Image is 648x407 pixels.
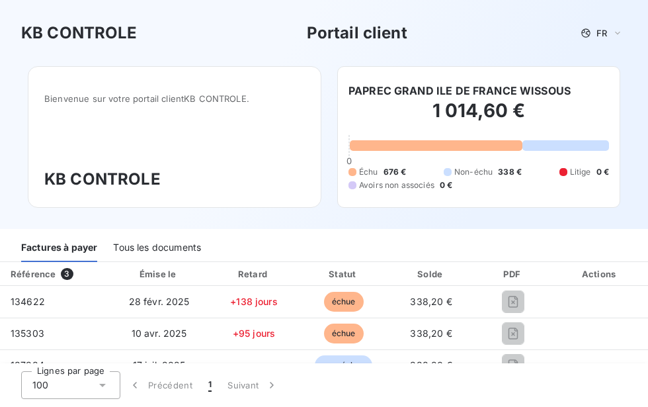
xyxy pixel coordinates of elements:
span: +138 jours [230,296,278,307]
span: 0 [346,156,352,166]
span: 0 € [596,166,609,178]
div: Retard [211,267,296,281]
span: 137384 [11,359,44,371]
span: Non-échu [454,166,493,178]
div: Actions [555,267,645,281]
div: Statut [302,267,385,281]
span: 3 [61,268,73,280]
span: Avoirs non associés [359,179,434,191]
button: Suivant [220,371,286,399]
span: 17 juil. 2025 [133,359,186,371]
h3: KB CONTROLE [44,167,305,191]
h2: 1 014,60 € [348,99,609,136]
h6: PAPREC GRAND ILE DE FRANCE WISSOUS [348,83,571,99]
span: 135303 [11,328,44,339]
span: +95 jours [233,328,275,339]
span: Litige [570,166,591,178]
div: Tous les documents [113,234,201,262]
span: échue [324,292,364,312]
span: 0 € [440,179,452,191]
span: 338,20 € [410,359,452,371]
span: 338,20 € [410,296,452,307]
span: FR [596,28,607,38]
span: Échu [359,166,378,178]
span: 100 [32,379,48,392]
div: Factures à payer [21,234,97,262]
div: Référence [11,269,56,279]
span: non-échue [315,355,372,375]
span: 28 févr. 2025 [129,296,190,307]
span: 338 € [498,166,522,178]
button: Précédent [120,371,200,399]
span: 338,20 € [410,328,452,339]
span: 676 € [384,166,407,178]
div: Émise le [112,267,206,281]
div: PDF [477,267,549,281]
span: 134622 [11,296,45,307]
button: 1 [200,371,220,399]
span: 1 [208,379,212,392]
span: 10 avr. 2025 [132,328,187,339]
span: Bienvenue sur votre portail client KB CONTROLE . [44,93,305,104]
h3: KB CONTROLE [21,21,138,45]
span: échue [324,324,364,343]
div: Solde [391,267,472,281]
h3: Portail client [307,21,407,45]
